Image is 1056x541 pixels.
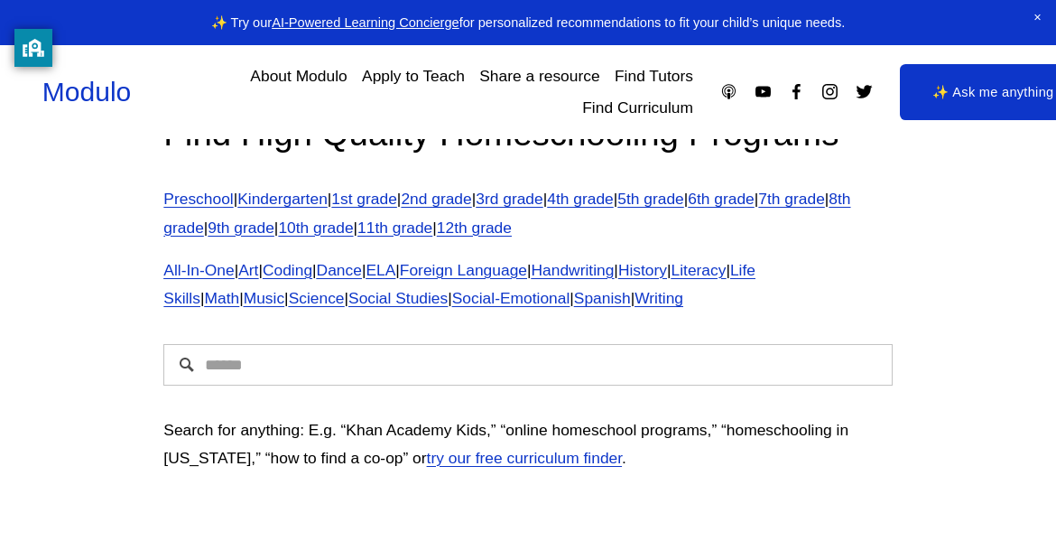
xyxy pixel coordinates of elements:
[855,82,874,101] a: Twitter
[688,190,755,208] a: 6th grade
[427,449,623,467] a: try our free curriculum finder
[238,261,258,279] a: Art
[204,289,239,307] a: Math
[289,289,345,307] a: Science
[574,289,631,307] a: Spanish
[237,190,328,208] a: Kindergarten
[719,82,738,101] a: Apple Podcasts
[532,261,615,279] a: Handwriting
[278,219,353,237] a: 10th grade
[400,261,527,279] a: Foreign Language
[357,219,432,237] a: 11th grade
[163,416,892,473] p: Search for anything: E.g. “Khan Academy Kids,” “online homeschool programs,” “homeschooling in [U...
[362,61,465,92] a: Apply to Teach
[163,261,234,279] a: All-In-One
[14,29,52,67] button: privacy banner
[452,289,570,307] a: Social-Emotional
[317,261,362,279] a: Dance
[618,261,667,279] a: History
[163,185,892,242] p: | | | | | | | | | | | | |
[635,289,683,307] a: Writing
[208,219,274,237] a: 9th grade
[547,190,614,208] a: 4th grade
[331,190,397,208] a: 1st grade
[163,257,892,313] p: | | | | | | | | | | | | | | | |
[754,82,773,101] a: YouTube
[437,219,512,237] a: 12th grade
[672,261,727,279] a: Literacy
[476,190,542,208] a: 3rd grade
[348,289,448,307] a: Social Studies
[250,61,347,92] a: About Modulo
[244,289,284,307] a: Music
[820,82,839,101] a: Instagram
[401,190,471,208] a: 2nd grade
[758,190,825,208] a: 7th grade
[163,190,233,208] a: Preschool
[615,61,693,92] a: Find Tutors
[479,61,599,92] a: Share a resource
[617,190,684,208] a: 5th grade
[42,77,132,107] a: Modulo
[263,261,312,279] a: Coding
[163,344,892,386] input: Search
[787,82,806,101] a: Facebook
[366,261,395,279] a: ELA
[163,190,850,236] a: 8th grade
[582,92,693,124] a: Find Curriculum
[272,15,459,30] a: AI-Powered Learning Concierge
